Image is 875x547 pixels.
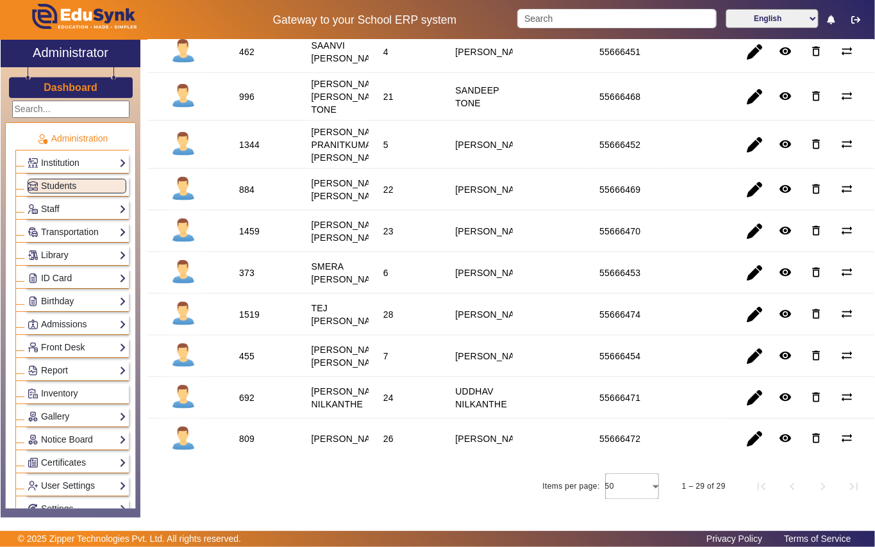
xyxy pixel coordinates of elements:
mat-icon: remove_red_eye [779,432,792,445]
div: 692 [239,391,254,404]
mat-icon: sync_alt [840,45,853,58]
div: 55666452 [599,138,640,151]
div: 462 [239,45,254,58]
mat-icon: remove_red_eye [779,391,792,404]
mat-icon: delete_outline [810,307,822,320]
mat-icon: remove_red_eye [779,307,792,320]
mat-icon: remove_red_eye [779,183,792,195]
h3: Dashboard [44,81,97,94]
staff-with-status: SAANVI [PERSON_NAME] [311,40,387,63]
staff-with-status: [PERSON_NAME] [311,434,387,445]
div: 4 [383,45,388,58]
input: Search [517,9,717,28]
img: profile.png [167,298,199,331]
mat-icon: delete_outline [810,391,822,404]
div: 55666469 [599,183,640,196]
mat-icon: remove_red_eye [779,266,792,279]
div: 1 – 29 of 29 [682,480,726,493]
div: [PERSON_NAME] [455,308,531,321]
div: 7 [383,350,388,363]
mat-icon: sync_alt [840,266,853,279]
staff-with-status: [PERSON_NAME] PRANITKUMAR [PERSON_NAME] [311,127,387,163]
img: Administration.png [37,133,48,145]
div: 55666453 [599,266,640,279]
div: [PERSON_NAME] [455,225,531,238]
div: 23 [383,225,394,238]
mat-icon: sync_alt [840,90,853,102]
staff-with-status: [PERSON_NAME] [PERSON_NAME] [311,220,387,243]
mat-icon: remove_red_eye [779,224,792,237]
img: Students.png [28,181,38,191]
mat-icon: delete_outline [810,224,822,237]
div: 55666451 [599,45,640,58]
mat-icon: delete_outline [810,45,822,58]
div: 55666454 [599,350,640,363]
div: 26 [383,433,394,446]
mat-icon: sync_alt [840,138,853,151]
div: 6 [383,266,388,279]
div: 884 [239,183,254,196]
mat-icon: sync_alt [840,349,853,362]
mat-icon: delete_outline [810,432,822,445]
div: 55666468 [599,90,640,103]
div: 996 [239,90,254,103]
mat-icon: delete_outline [810,183,822,195]
h2: Administrator [33,45,108,60]
mat-icon: remove_red_eye [779,349,792,362]
div: [PERSON_NAME] [455,350,531,363]
div: 455 [239,350,254,363]
mat-icon: sync_alt [840,432,853,445]
mat-icon: delete_outline [810,266,822,279]
img: profile.png [167,257,199,289]
div: 55666470 [599,225,640,238]
div: [PERSON_NAME] [455,183,531,196]
img: profile.png [167,423,199,455]
div: 22 [383,183,394,196]
span: Inventory [41,388,78,398]
mat-icon: remove_red_eye [779,45,792,58]
mat-icon: sync_alt [840,224,853,237]
div: [PERSON_NAME] [455,138,531,151]
div: UDDHAV NILKANTHE [455,385,507,411]
div: SANDEEP TONE [455,84,499,110]
staff-with-status: TEJ [PERSON_NAME] [311,303,387,326]
div: 55666472 [599,433,640,446]
div: [PERSON_NAME] [455,45,531,58]
a: Dashboard [43,81,98,94]
img: profile.png [167,382,199,414]
div: 21 [383,90,394,103]
a: Terms of Service [778,530,857,547]
div: 55666471 [599,391,640,404]
div: 5 [383,138,388,151]
img: profile.png [167,81,199,113]
img: profile.png [167,340,199,372]
div: 1344 [239,138,260,151]
button: Next page [808,471,838,502]
div: 28 [383,308,394,321]
a: Administrator [1,40,140,67]
span: Students [41,181,76,191]
staff-with-status: [PERSON_NAME] [PERSON_NAME] TONE [311,79,387,115]
div: [PERSON_NAME] [455,433,531,446]
a: Inventory [28,386,126,401]
h5: Gateway to your School ERP system [226,13,503,27]
button: First page [746,471,777,502]
input: Search... [12,101,129,118]
img: profile.png [167,36,199,68]
mat-icon: delete_outline [810,138,822,151]
a: Privacy Policy [700,530,769,547]
staff-with-status: [PERSON_NAME] [PERSON_NAME] [311,178,387,201]
button: Previous page [777,471,808,502]
div: 24 [383,391,394,404]
mat-icon: sync_alt [840,307,853,320]
button: Last page [838,471,869,502]
div: 1459 [239,225,260,238]
img: profile.png [167,129,199,161]
div: Items per page: [542,480,599,493]
mat-icon: remove_red_eye [779,138,792,151]
div: 809 [239,433,254,446]
staff-with-status: SMERA [PERSON_NAME] [311,261,387,284]
mat-icon: sync_alt [840,391,853,404]
div: [PERSON_NAME] [455,266,531,279]
div: 1519 [239,308,260,321]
